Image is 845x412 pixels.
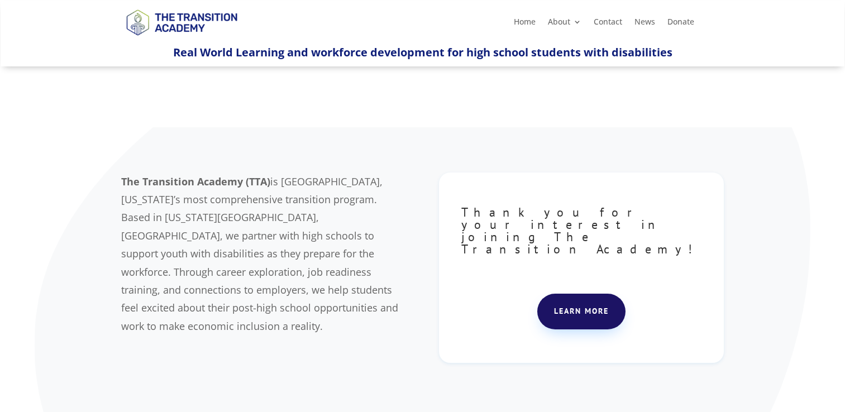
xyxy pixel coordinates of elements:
a: About [548,18,581,30]
a: News [634,18,655,30]
a: Contact [594,18,622,30]
a: Learn more [537,294,626,329]
img: TTA Brand_TTA Primary Logo_Horizontal_Light BG [121,2,242,42]
span: is [GEOGRAPHIC_DATA], [US_STATE]’s most comprehensive transition program. Based in [US_STATE][GEO... [121,175,398,333]
a: Donate [667,18,694,30]
b: The Transition Academy (TTA) [121,175,270,188]
a: Logo-Noticias [121,33,242,44]
span: Real World Learning and workforce development for high school students with disabilities [173,45,672,60]
a: Home [514,18,536,30]
span: Thank you for your interest in joining The Transition Academy! [461,204,700,257]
